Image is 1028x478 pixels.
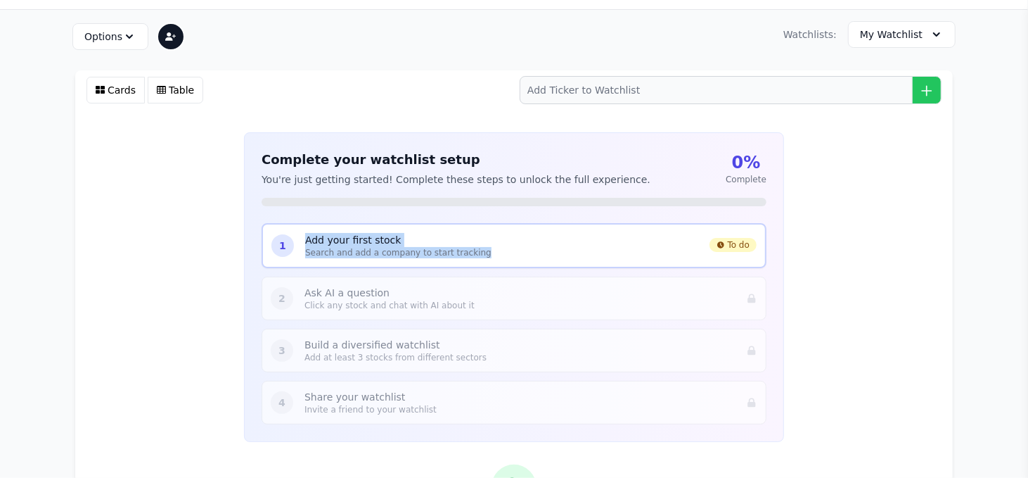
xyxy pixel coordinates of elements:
p: Build a diversified watchlist [304,338,735,352]
input: Add Ticker to Watchlist [520,76,942,104]
p: Share your watchlist [304,390,735,404]
p: You're just getting started! Complete these steps to unlock the full experience. [262,172,650,187]
span: My Watchlist [860,27,923,42]
span: 3 [278,344,285,358]
p: Ask AI a question [304,286,735,300]
span: 4 [278,396,285,410]
div: Complete [726,174,766,185]
h3: Complete your watchlist setup [262,150,650,170]
button: My Watchlist [848,21,956,48]
button: Cards [86,77,145,103]
button: Options [72,23,148,50]
p: Click any stock and chat with AI about it [304,300,735,311]
p: Invite a friend to your watchlist [304,404,735,415]
p: Add at least 3 stocks from different sectors [304,352,735,363]
div: View toggle [86,77,203,103]
div: 0% [726,151,766,174]
p: Search and add a company to start tracking [305,247,698,258]
p: Add your first stock [305,233,698,247]
span: 1 [279,239,286,253]
button: Table [148,77,203,103]
span: Watchlists: [783,27,837,42]
span: 2 [278,291,285,306]
span: To do [709,238,757,252]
